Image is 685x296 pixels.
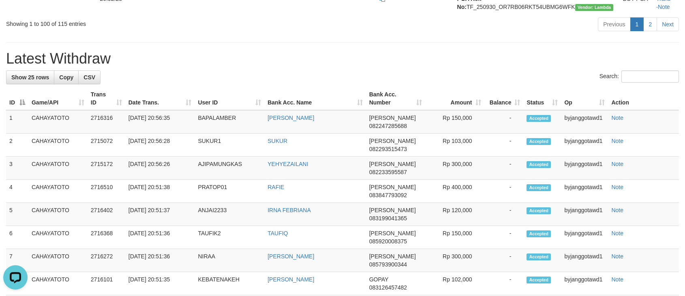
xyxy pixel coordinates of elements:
[561,157,608,180] td: byjanggotawd1
[88,272,125,295] td: 2716101
[484,226,524,249] td: -
[425,180,484,203] td: Rp 400,000
[369,230,416,236] span: [PERSON_NAME]
[125,157,195,180] td: [DATE] 20:56:26
[425,249,484,272] td: Rp 300,000
[369,253,416,260] span: [PERSON_NAME]
[11,74,49,81] span: Show 25 rows
[268,253,314,260] a: [PERSON_NAME]
[3,3,28,28] button: Open LiveChat chat widget
[369,123,407,129] span: Copy 082247285688 to clipboard
[484,110,524,134] td: -
[268,184,284,190] a: RAFIE
[366,87,425,110] th: Bank Acc. Number: activate to sort column ascending
[28,226,88,249] td: CAHAYATOTO
[369,169,407,175] span: Copy 082233595587 to clipboard
[268,161,308,167] a: YEHYEZAILANI
[527,138,551,145] span: Accepted
[425,226,484,249] td: Rp 150,000
[268,207,311,213] a: IRNA FEBRIANA
[369,238,407,245] span: Copy 085920008375 to clipboard
[561,110,608,134] td: byjanggotawd1
[125,87,195,110] th: Date Trans.: activate to sort column ascending
[195,110,264,134] td: BAPALAMBER
[195,134,264,157] td: SUKUR1
[125,249,195,272] td: [DATE] 20:51:36
[88,203,125,226] td: 2716402
[484,87,524,110] th: Balance: activate to sort column ascending
[88,249,125,272] td: 2716272
[369,261,407,268] span: Copy 085793900344 to clipboard
[527,184,551,191] span: Accepted
[561,87,608,110] th: Op: activate to sort column ascending
[6,180,28,203] td: 4
[369,284,407,291] span: Copy 083126457482 to clipboard
[608,87,679,110] th: Action
[195,226,264,249] td: TAUFIK2
[88,180,125,203] td: 2716510
[484,134,524,157] td: -
[88,134,125,157] td: 2715072
[561,203,608,226] td: byjanggotawd1
[83,74,95,81] span: CSV
[561,249,608,272] td: byjanggotawd1
[88,157,125,180] td: 2715172
[527,277,551,283] span: Accepted
[125,110,195,134] td: [DATE] 20:56:35
[54,70,79,84] a: Copy
[369,192,407,198] span: Copy 083847793092 to clipboard
[125,226,195,249] td: [DATE] 20:51:36
[28,272,88,295] td: CAHAYATOTO
[28,87,88,110] th: Game/API: activate to sort column ascending
[6,51,679,67] h1: Latest Withdraw
[611,138,623,144] a: Note
[369,161,416,167] span: [PERSON_NAME]
[369,215,407,221] span: Copy 083199041365 to clipboard
[6,110,28,134] td: 1
[28,180,88,203] td: CAHAYATOTO
[125,180,195,203] td: [DATE] 20:51:38
[598,17,630,31] a: Previous
[527,230,551,237] span: Accepted
[527,115,551,122] span: Accepted
[125,203,195,226] td: [DATE] 20:51:37
[425,134,484,157] td: Rp 103,000
[561,272,608,295] td: byjanggotawd1
[369,276,388,283] span: GOPAY
[6,157,28,180] td: 3
[88,226,125,249] td: 2716368
[643,17,657,31] a: 2
[425,203,484,226] td: Rp 120,000
[611,161,623,167] a: Note
[28,134,88,157] td: CAHAYATOTO
[611,184,623,190] a: Note
[268,138,287,144] a: SUKUR
[611,207,623,213] a: Note
[425,157,484,180] td: Rp 300,000
[88,110,125,134] td: 2716316
[527,161,551,168] span: Accepted
[28,110,88,134] td: CAHAYATOTO
[611,115,623,121] a: Note
[621,70,679,83] input: Search:
[268,230,288,236] a: TAUFIQ
[561,134,608,157] td: byjanggotawd1
[268,115,314,121] a: [PERSON_NAME]
[195,203,264,226] td: ANJAI2233
[28,203,88,226] td: CAHAYATOTO
[195,249,264,272] td: NIRAA
[6,249,28,272] td: 7
[369,207,416,213] span: [PERSON_NAME]
[484,272,524,295] td: -
[630,17,644,31] a: 1
[425,272,484,295] td: Rp 102,000
[6,17,279,28] div: Showing 1 to 100 of 115 entries
[88,87,125,110] th: Trans ID: activate to sort column ascending
[195,157,264,180] td: AJIPAMUNGKAS
[6,87,28,110] th: ID: activate to sort column descending
[484,249,524,272] td: -
[6,134,28,157] td: 2
[599,70,679,83] label: Search:
[523,87,561,110] th: Status: activate to sort column ascending
[195,87,264,110] th: User ID: activate to sort column ascending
